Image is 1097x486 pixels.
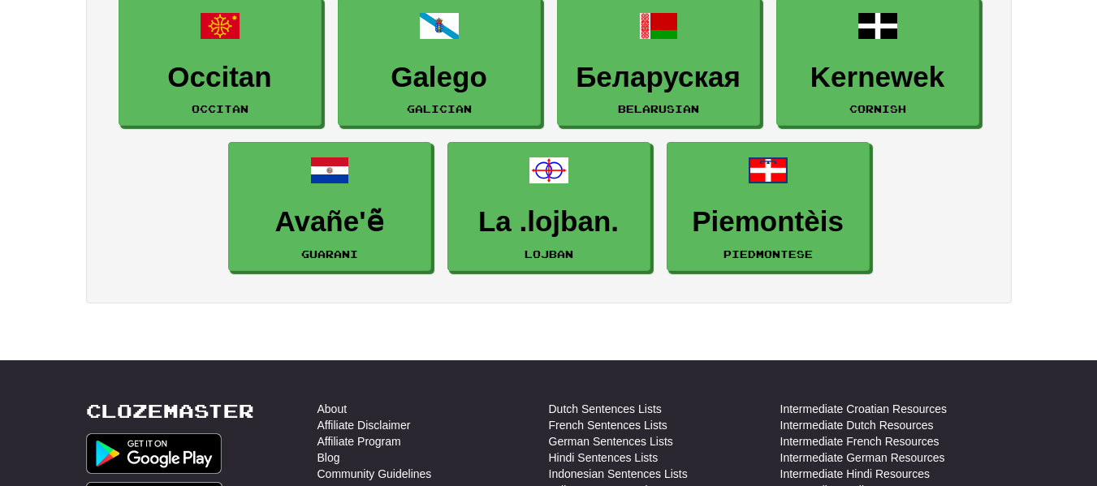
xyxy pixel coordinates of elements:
small: Cornish [849,103,906,114]
a: Clozemaster [86,401,254,421]
h3: La .lojban. [456,206,641,238]
a: French Sentences Lists [549,417,667,433]
a: Intermediate French Resources [780,433,939,449]
a: Indonesian Sentences Lists [549,466,688,482]
small: Piedmontese [723,248,813,260]
a: German Sentences Lists [549,433,673,449]
h3: Беларуская [566,62,751,93]
h3: Galego [347,62,532,93]
a: Blog [317,449,340,466]
a: Affiliate Disclaimer [317,417,411,433]
a: Avañe'ẽGuarani [228,142,431,271]
a: Dutch Sentences Lists [549,401,662,417]
small: Lojban [525,248,573,260]
small: Belarusian [618,103,699,114]
a: PiemontèisPiedmontese [667,142,870,271]
img: Get it on Google Play [86,433,222,474]
h3: Occitan [127,62,313,93]
a: Intermediate German Resources [780,449,945,466]
small: Galician [407,103,472,114]
a: Hindi Sentences Lists [549,449,659,466]
h3: Avañe'ẽ [237,206,422,238]
small: Occitan [192,103,248,114]
a: Community Guidelines [317,466,432,482]
small: Guarani [301,248,358,260]
h3: Piemontèis [676,206,861,238]
a: Intermediate Hindi Resources [780,466,930,482]
a: About [317,401,348,417]
a: Intermediate Croatian Resources [780,401,947,417]
a: Intermediate Dutch Resources [780,417,934,433]
a: La .lojban.Lojban [447,142,650,271]
a: Affiliate Program [317,433,401,449]
h3: Kernewek [785,62,970,93]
